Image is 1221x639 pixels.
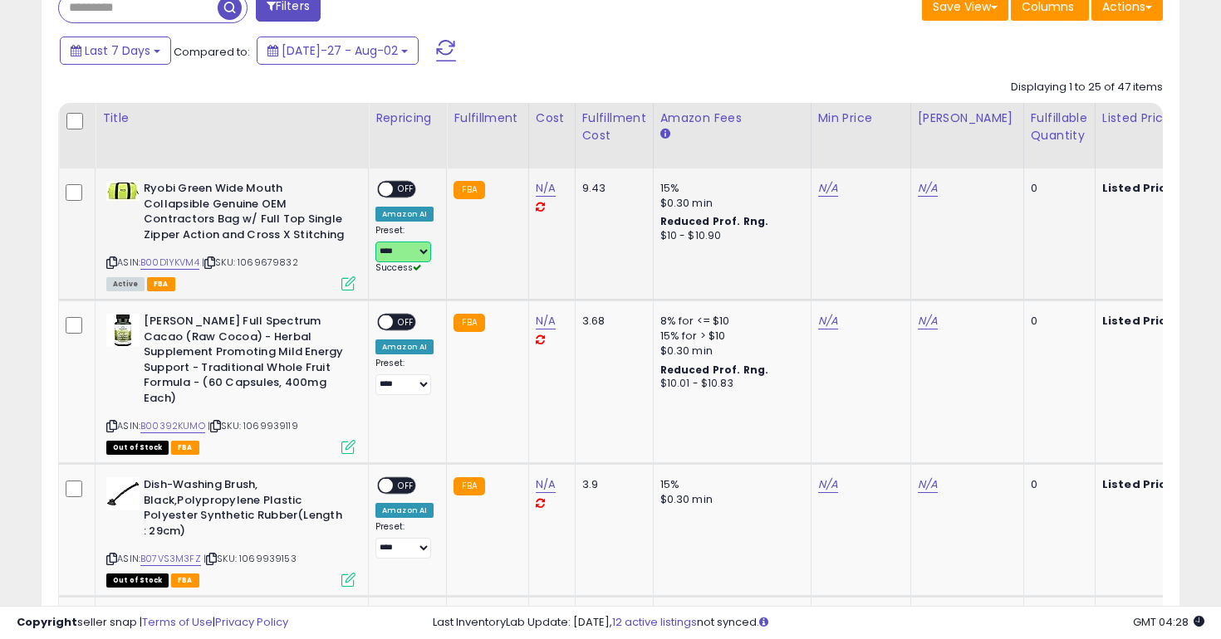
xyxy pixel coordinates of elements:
a: B00D1YKVM4 [140,256,199,270]
div: seller snap | | [17,615,288,631]
div: Preset: [375,521,434,559]
div: $0.30 min [660,196,798,211]
div: ASIN: [106,477,356,585]
div: 15% [660,477,798,492]
span: | SKU: 1069939153 [203,552,297,565]
span: FBA [147,277,175,291]
span: All listings that are currently out of stock and unavailable for purchase on Amazon [106,441,169,455]
span: | SKU: 1069939119 [208,419,298,432]
strong: Copyright [17,614,77,630]
small: Amazon Fees. [660,127,670,142]
div: [PERSON_NAME] [918,110,1017,127]
div: 8% for <= $10 [660,314,798,329]
img: 31lBJpmVaZL._SL40_.jpg [106,477,140,510]
div: $0.30 min [660,492,798,507]
div: Preset: [375,225,434,274]
div: Min Price [818,110,904,127]
a: N/A [918,313,938,329]
a: B00392KUMO [140,419,205,433]
div: 9.43 [582,181,640,196]
div: 0 [1031,477,1082,492]
button: Last 7 Days [60,37,171,65]
b: Listed Price: [1102,476,1178,492]
div: $10 - $10.90 [660,229,798,243]
b: Listed Price: [1102,180,1178,196]
div: Displaying 1 to 25 of 47 items [1011,80,1163,95]
div: ASIN: [106,314,356,452]
a: N/A [918,476,938,493]
div: 3.9 [582,477,640,492]
span: | SKU: 1069679832 [202,256,298,269]
a: Privacy Policy [215,614,288,630]
div: 0 [1031,314,1082,329]
span: Compared to: [174,44,250,60]
span: FBA [171,573,199,588]
b: Dish-Washing Brush, Black,Polypropylene Plastic Polyester Synthetic Rubber(Length : 29cm) [144,477,346,543]
small: FBA [454,314,484,332]
div: Title [102,110,361,127]
span: Last 7 Days [85,42,150,59]
b: Reduced Prof. Rng. [660,214,769,228]
div: Repricing [375,110,439,127]
div: Cost [536,110,568,127]
span: All listings currently available for purchase on Amazon [106,277,145,291]
a: N/A [818,313,838,329]
b: [PERSON_NAME] Full Spectrum Cacao (Raw Cocoa) - Herbal Supplement Promoting Mild Energy Support -... [144,314,346,410]
div: Amazon Fees [660,110,804,127]
b: Reduced Prof. Rng. [660,363,769,377]
div: Amazon AI [375,207,434,222]
span: OFF [393,315,419,329]
small: FBA [454,181,484,199]
div: Amazon AI [375,503,434,518]
span: Success [375,261,421,274]
div: ASIN: [106,181,356,289]
div: 3.68 [582,314,640,329]
a: N/A [536,180,556,197]
a: N/A [818,180,838,197]
span: 2025-08-10 04:28 GMT [1133,614,1204,630]
small: FBA [454,477,484,495]
span: [DATE]-27 - Aug-02 [282,42,398,59]
a: 12 active listings [612,614,697,630]
span: FBA [171,441,199,455]
div: 15% [660,181,798,196]
a: N/A [818,476,838,493]
div: Fulfillable Quantity [1031,110,1088,144]
span: OFF [393,479,419,493]
div: Fulfillment Cost [582,110,646,144]
a: B07VS3M3FZ [140,552,201,566]
div: Fulfillment [454,110,521,127]
b: Ryobi Green Wide Mouth Collapsible Genuine OEM Contractors Bag w/ Full Top Single Zipper Action a... [144,181,346,246]
a: Terms of Use [142,614,213,630]
div: 0 [1031,181,1082,196]
div: Last InventoryLab Update: [DATE], not synced. [433,615,1205,631]
button: [DATE]-27 - Aug-02 [257,37,419,65]
img: 41YtxLtA2lL._SL40_.jpg [106,181,140,201]
div: Preset: [375,358,434,395]
div: 15% for > $10 [660,329,798,344]
span: OFF [393,183,419,197]
b: Listed Price: [1102,313,1178,329]
div: $10.01 - $10.83 [660,377,798,391]
div: $0.30 min [660,344,798,359]
a: N/A [918,180,938,197]
span: All listings that are currently out of stock and unavailable for purchase on Amazon [106,573,169,588]
a: N/A [536,313,556,329]
img: 41QKFc0phzL._SL40_.jpg [106,314,140,347]
a: N/A [536,476,556,493]
div: Amazon AI [375,339,434,354]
